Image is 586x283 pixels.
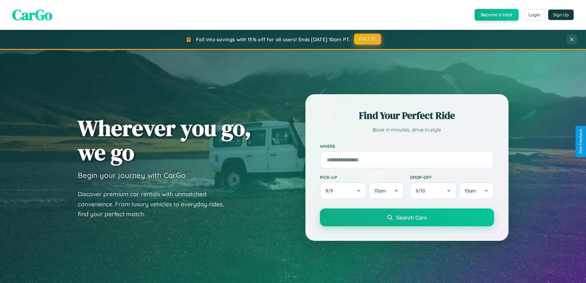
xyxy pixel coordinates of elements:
h3: Begin your journey with CarGo [78,171,186,180]
label: Drop-off [410,175,494,180]
button: Become a Host [475,9,519,21]
span: 10am [374,188,386,194]
span: Fall into savings with 15% off for all users! Ends [DATE] 10am PT. [196,36,350,42]
label: Where [320,144,494,149]
button: 9/9 [320,182,367,199]
button: Sign Up [548,10,574,20]
span: CarGo [12,5,52,25]
span: Search Cars [396,214,427,221]
label: Pick-up [320,175,404,180]
button: 10am [369,182,404,199]
p: Book in minutes, drive in style [320,125,494,134]
p: Discover premium car rentals with unmatched convenience. From luxury vehicles to everyday rides, ... [78,189,232,219]
h2: Find Your Perfect Ride [320,109,494,122]
button: Login [523,9,545,20]
span: 9 / 10 [416,188,428,194]
h1: Wherever you go, we go [78,116,251,164]
button: Search Cars [320,208,494,226]
button: FALL15 [354,34,381,45]
button: 9/10 [410,182,457,199]
div: Give Feedback [579,129,583,154]
button: 10am [459,182,494,199]
span: 10am [464,188,476,194]
span: 9 / 9 [325,188,336,194]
